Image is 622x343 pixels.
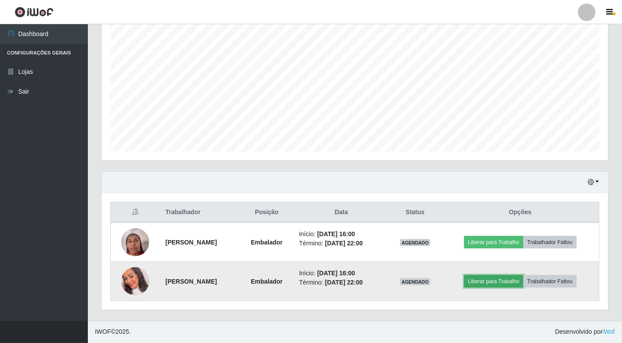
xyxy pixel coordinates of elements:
span: Desenvolvido por [555,328,615,337]
time: [DATE] 16:00 [317,270,355,277]
time: [DATE] 22:00 [325,240,363,247]
button: Liberar para Trabalho [464,236,524,248]
time: [DATE] 22:00 [325,279,363,286]
li: Início: [299,230,384,239]
strong: Embalador [251,278,282,285]
img: 1753296559045.jpeg [121,265,149,298]
button: Trabalhador Faltou [524,236,577,248]
li: Término: [299,278,384,287]
th: Posição [240,202,294,223]
li: Término: [299,239,384,248]
th: Trabalhador [160,202,240,223]
a: iWof [603,328,615,336]
span: AGENDADO [400,239,431,246]
img: CoreUI Logo [14,7,54,18]
time: [DATE] 16:00 [317,230,355,237]
button: Liberar para Trabalho [464,275,524,288]
span: IWOF [95,328,111,336]
th: Status [389,202,442,223]
th: Data [294,202,389,223]
strong: [PERSON_NAME] [166,278,217,285]
strong: [PERSON_NAME] [166,239,217,246]
strong: Embalador [251,239,282,246]
span: © 2025 . [95,328,131,337]
img: 1737744028032.jpeg [121,223,149,261]
button: Trabalhador Faltou [524,275,577,288]
th: Opções [441,202,599,223]
li: Início: [299,269,384,278]
span: AGENDADO [400,278,431,285]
